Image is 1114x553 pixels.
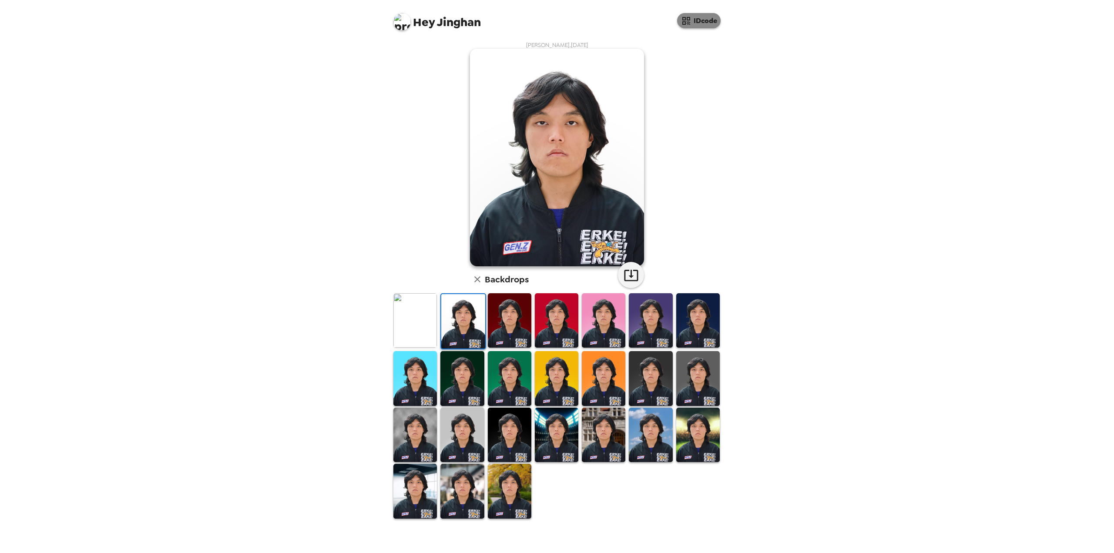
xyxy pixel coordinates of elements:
[393,13,411,30] img: profile pic
[526,41,588,49] span: [PERSON_NAME] , [DATE]
[485,272,529,286] h6: Backdrops
[413,14,435,30] span: Hey
[470,49,644,266] img: user
[393,9,481,28] span: Jinghan
[677,13,721,28] button: IDcode
[393,293,437,348] img: Original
